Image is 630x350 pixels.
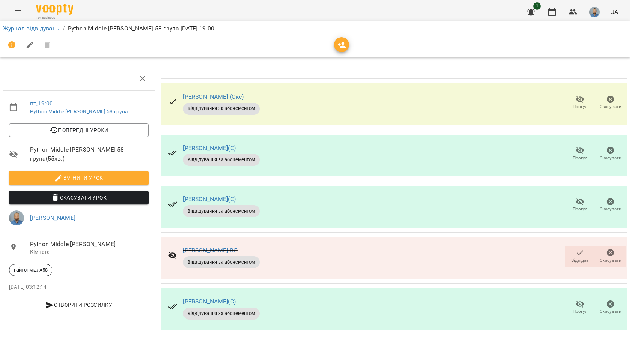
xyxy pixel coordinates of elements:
span: Відвідування за абонементом [183,259,260,266]
img: 2a5fecbf94ce3b4251e242cbcf70f9d8.jpg [589,7,600,17]
a: Python Middle [PERSON_NAME] 58 група [30,108,127,114]
span: Скасувати [600,206,621,212]
img: Voopty Logo [36,4,73,15]
span: пайтонмідлА58 [9,267,52,273]
span: Скасувати Урок [15,193,142,202]
span: Прогул [573,308,588,315]
button: Скасувати [595,246,625,267]
button: Скасувати Урок [9,191,148,204]
a: [PERSON_NAME](С) [183,298,236,305]
div: пайтонмідлА58 [9,264,52,276]
span: Відвідав [571,257,589,264]
a: [PERSON_NAME](С) [183,144,236,152]
button: Створити розсилку [9,298,148,312]
button: Скасувати [595,297,625,318]
span: Скасувати [600,308,621,315]
button: Menu [9,3,27,21]
span: Відвідування за абонементом [183,105,260,112]
span: Прогул [573,104,588,110]
p: Python Middle [PERSON_NAME] 58 група [DATE] 19:00 [68,24,214,33]
a: [PERSON_NAME] [30,214,75,221]
button: Прогул [565,92,595,113]
a: [PERSON_NAME](С) [183,195,236,203]
a: пт , 19:00 [30,100,53,107]
nav: breadcrumb [3,24,627,33]
img: 2a5fecbf94ce3b4251e242cbcf70f9d8.jpg [9,210,24,225]
p: Кімната [30,248,148,256]
button: Прогул [565,195,595,216]
span: Змінити урок [15,173,142,182]
span: Python Middle [PERSON_NAME] [30,240,148,249]
span: 1 [533,2,541,10]
span: Скасувати [600,257,621,264]
span: Python Middle [PERSON_NAME] 58 група ( 55 хв. ) [30,145,148,163]
button: Скасувати [595,143,625,164]
span: Прогул [573,155,588,161]
button: Скасувати [595,195,625,216]
span: Створити розсилку [12,300,145,309]
button: UA [607,5,621,19]
button: Відвідав [565,246,595,267]
span: Прогул [573,206,588,212]
button: Скасувати [595,92,625,113]
button: Прогул [565,143,595,164]
span: Скасувати [600,155,621,161]
button: Прогул [565,297,595,318]
p: [DATE] 03:12:14 [9,284,148,291]
li: / [63,24,65,33]
a: Журнал відвідувань [3,25,60,32]
a: [PERSON_NAME] (Окс) [183,93,244,100]
span: Попередні уроки [15,126,142,135]
a: [PERSON_NAME] ВЛ [183,247,238,254]
span: Відвідування за абонементом [183,208,260,215]
button: Попередні уроки [9,123,148,137]
span: Відвідування за абонементом [183,310,260,317]
span: For Business [36,15,73,20]
span: UA [610,8,618,16]
span: Скасувати [600,104,621,110]
span: Відвідування за абонементом [183,156,260,163]
button: Змінити урок [9,171,148,185]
